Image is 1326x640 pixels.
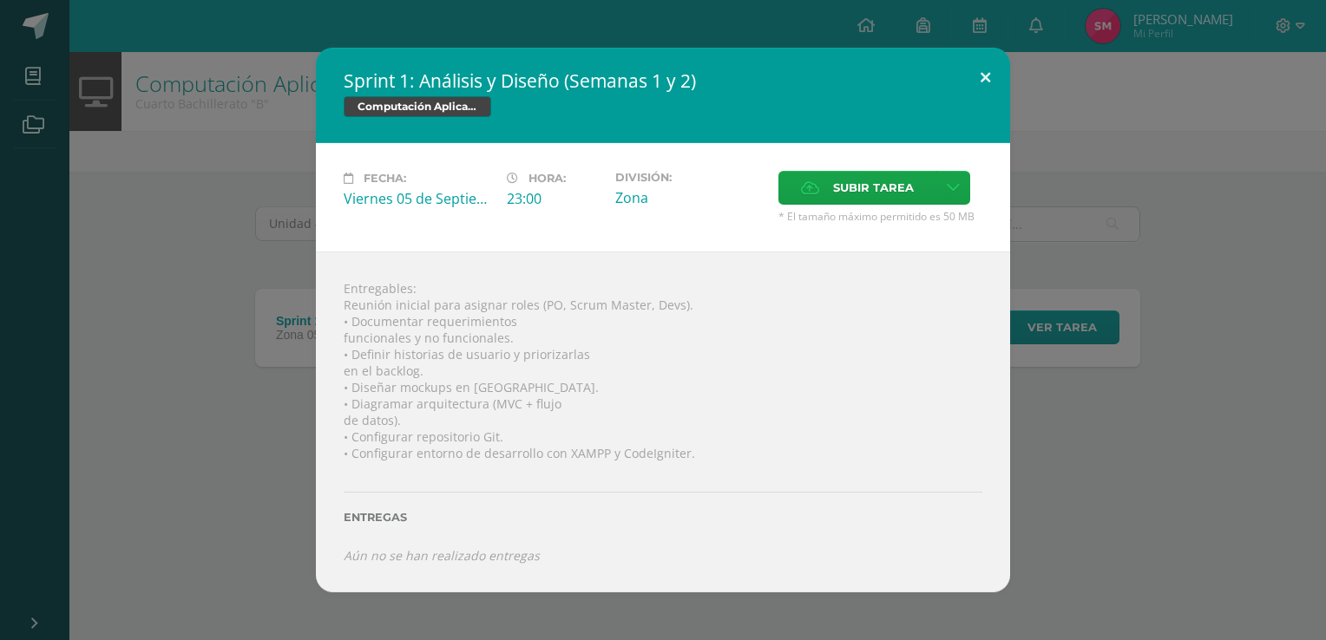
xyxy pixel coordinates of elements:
[615,188,765,207] div: Zona
[528,172,566,185] span: Hora:
[344,96,491,117] span: Computación Aplicada
[344,189,493,208] div: Viernes 05 de Septiembre
[615,171,765,184] label: División:
[316,251,1010,591] div: Entregables: Reunión inicial para asignar roles (PO, Scrum Master, Devs). • Documentar requerimie...
[961,48,1010,107] button: Close (Esc)
[833,172,914,204] span: Subir tarea
[778,209,982,224] span: * El tamaño máximo permitido es 50 MB
[344,511,982,524] label: Entregas
[364,172,406,185] span: Fecha:
[344,547,540,564] i: Aún no se han realizado entregas
[507,189,601,208] div: 23:00
[344,69,982,93] h2: Sprint 1: Análisis y Diseño (Semanas 1 y 2)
